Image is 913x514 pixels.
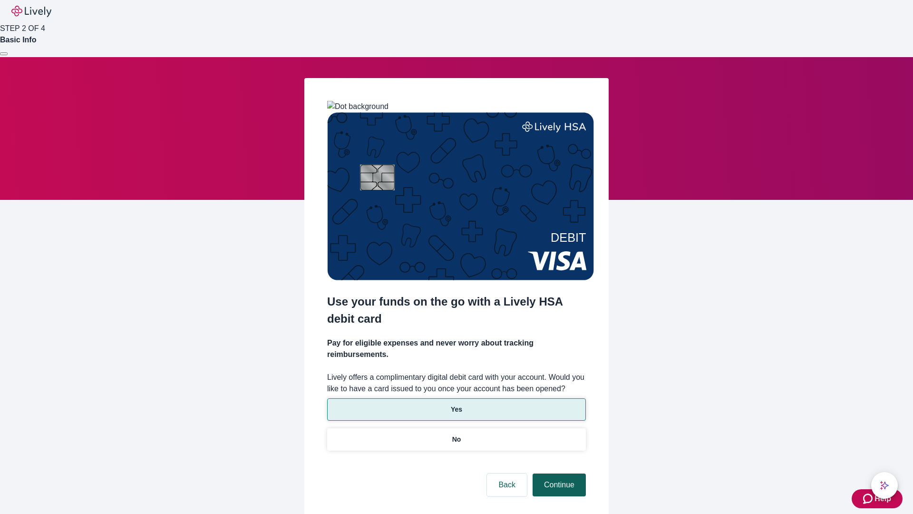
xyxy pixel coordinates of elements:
h2: Use your funds on the go with a Lively HSA debit card [327,293,586,327]
button: No [327,428,586,451]
button: Back [487,474,527,496]
p: No [452,435,461,445]
h4: Pay for eligible expenses and never worry about tracking reimbursements. [327,337,586,360]
img: Dot background [327,101,389,112]
img: Debit card [327,112,594,280]
button: Zendesk support iconHelp [852,489,903,508]
button: Yes [327,398,586,421]
svg: Zendesk support icon [863,493,874,504]
button: chat [871,472,898,499]
svg: Lively AI Assistant [880,481,889,490]
span: Help [874,493,891,504]
label: Lively offers a complimentary digital debit card with your account. Would you like to have a card... [327,372,586,395]
button: Continue [533,474,586,496]
p: Yes [451,405,462,415]
img: Lively [11,6,51,17]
